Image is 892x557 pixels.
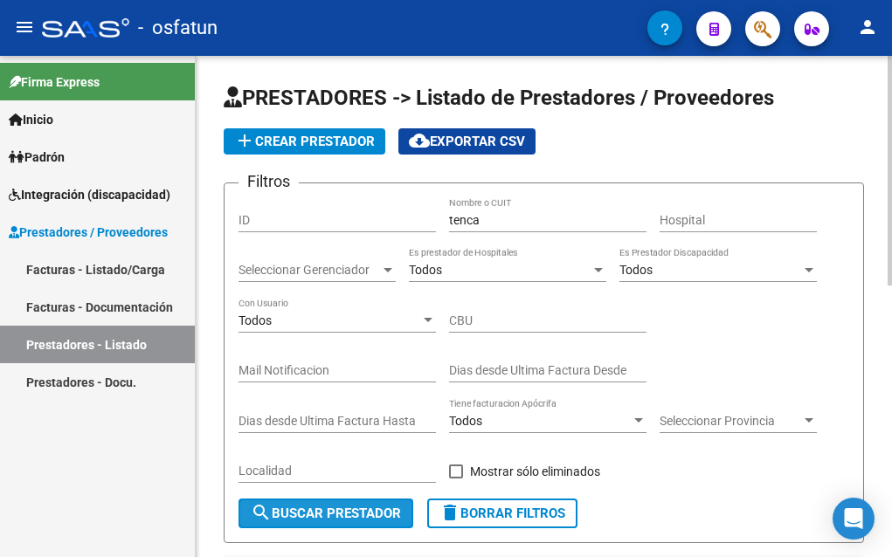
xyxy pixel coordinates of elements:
span: PRESTADORES -> Listado de Prestadores / Proveedores [224,86,774,110]
span: Firma Express [9,72,100,92]
h3: Filtros [239,169,299,194]
button: Exportar CSV [398,128,536,155]
mat-icon: person [857,17,878,38]
mat-icon: add [234,130,255,151]
span: Integración (discapacidad) [9,185,170,204]
span: Borrar Filtros [439,505,565,521]
span: Prestadores / Proveedores [9,223,168,242]
div: Open Intercom Messenger [833,498,875,540]
span: Buscar Prestador [251,505,401,521]
span: Todos [619,263,653,277]
button: Crear Prestador [224,128,385,155]
span: Padrón [9,148,65,167]
span: Mostrar sólo eliminados [470,461,600,482]
button: Borrar Filtros [427,499,577,528]
span: Todos [449,414,482,428]
span: Seleccionar Provincia [660,414,801,429]
span: - osfatun [138,9,218,47]
mat-icon: search [251,502,272,523]
span: Inicio [9,110,53,129]
button: Buscar Prestador [239,499,413,528]
span: Seleccionar Gerenciador [239,263,380,278]
span: Todos [239,313,272,327]
span: Todos [409,263,442,277]
span: Crear Prestador [234,134,375,149]
span: Exportar CSV [409,134,525,149]
mat-icon: cloud_download [409,130,430,151]
mat-icon: menu [14,17,35,38]
mat-icon: delete [439,502,460,523]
